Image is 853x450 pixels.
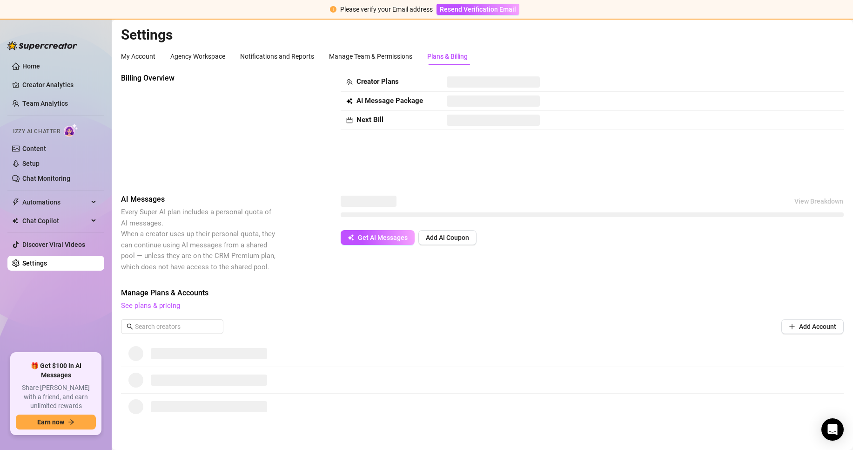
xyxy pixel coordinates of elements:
a: Chat Monitoring [22,175,70,182]
a: See plans & pricing [121,301,180,310]
span: Add Account [799,323,836,330]
span: Resend Verification Email [440,6,516,13]
span: AI Messages [121,194,277,205]
input: Search creators [135,321,210,332]
span: Add AI Coupon [426,234,469,241]
img: logo-BBDzfeDw.svg [7,41,77,50]
img: AI Chatter [64,123,78,137]
span: arrow-right [68,419,74,425]
strong: Next Bill [356,116,383,124]
span: Get AI Messages [358,234,408,241]
h2: Settings [121,26,844,44]
span: Share [PERSON_NAME] with a friend, and earn unlimited rewards [16,383,96,411]
span: Billing Overview [121,73,277,84]
div: Open Intercom Messenger [821,418,844,441]
strong: AI Message Package [356,96,423,105]
span: search [127,323,133,330]
strong: Creator Plans [356,77,399,86]
div: My Account [121,51,155,61]
div: Notifications and Reports [240,51,314,61]
div: Manage Team & Permissions [329,51,412,61]
a: Settings [22,259,47,267]
button: Earn nowarrow-right [16,415,96,430]
button: View Breakdown [794,194,844,209]
span: Izzy AI Chatter [13,127,60,136]
a: Team Analytics [22,100,68,107]
span: calendar [346,117,353,123]
button: Get AI Messages [341,230,415,245]
div: Agency Workspace [170,51,225,61]
span: Manage Plans & Accounts [121,287,844,299]
div: Please verify your Email address [340,4,433,14]
button: Resend Verification Email [437,4,519,15]
span: exclamation-circle [330,6,336,13]
span: Every Super AI plan includes a personal quota of AI messages. When a creator uses up their person... [121,208,275,271]
button: Add AI Coupon [418,230,477,245]
div: Plans & Billing [427,51,468,61]
span: thunderbolt [12,198,20,206]
span: Automations [22,195,88,210]
span: team [346,79,353,85]
span: Earn now [37,418,64,426]
img: Chat Copilot [12,218,18,224]
span: 🎁 Get $100 in AI Messages [16,361,96,380]
a: Content [22,145,46,152]
span: Chat Copilot [22,213,88,228]
a: Home [22,62,40,70]
a: Creator Analytics [22,77,97,92]
span: plus [789,323,795,330]
a: Discover Viral Videos [22,241,85,248]
a: Setup [22,160,40,167]
button: Add Account [781,319,844,334]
